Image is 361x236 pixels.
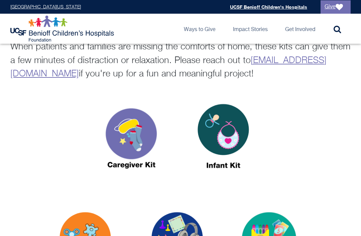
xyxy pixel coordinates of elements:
[182,91,265,187] img: infant kit
[10,15,116,42] img: Logo for UCSF Benioff Children's Hospitals Foundation
[90,91,173,187] img: caregiver kit
[10,5,81,9] a: [GEOGRAPHIC_DATA][US_STATE]
[178,14,221,44] a: Ways to Give
[10,40,351,81] p: When patients and families are missing the comforts of home, these kits can give them a few minut...
[321,0,351,14] a: Give
[230,4,307,10] a: UCSF Benioff Children's Hospitals
[280,14,321,44] a: Get Involved
[228,14,273,44] a: Impact Stories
